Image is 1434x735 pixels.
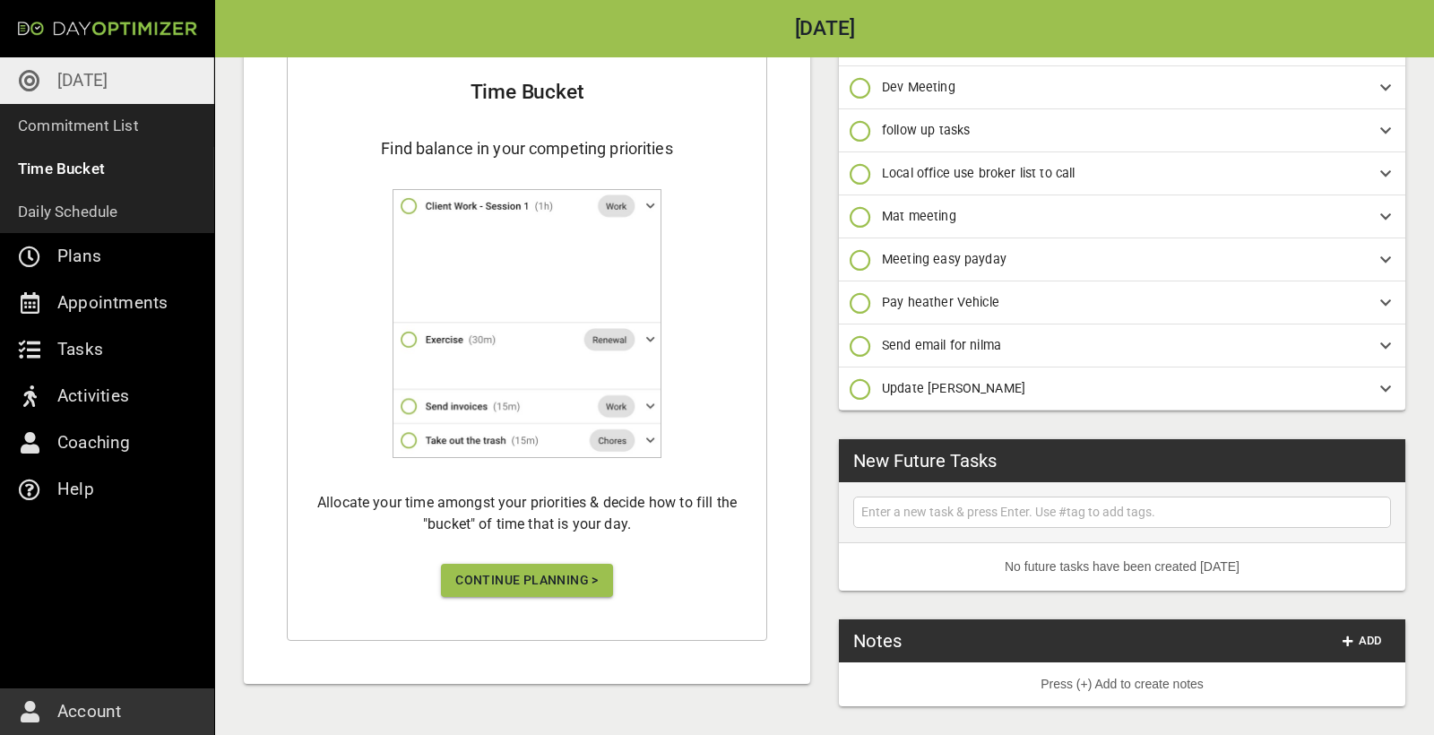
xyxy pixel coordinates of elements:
span: Pay heather Vehicle [882,295,999,309]
span: Dev Meeting [882,80,955,94]
p: Plans [57,242,101,271]
div: Send email for nilma [839,324,1405,367]
button: Add [1334,627,1391,655]
span: Continue Planning > [455,569,599,592]
p: Coaching [57,428,131,457]
span: Send email for nilma [882,338,1001,352]
span: Meeting easy payday [882,252,1006,266]
div: Update [PERSON_NAME] [839,367,1405,411]
span: Local office use broker list to call [882,166,1075,180]
h2: [DATE] [215,19,1434,39]
span: Update [PERSON_NAME] [882,381,1025,395]
span: follow up tasks [882,123,970,137]
p: Press (+) Add to create notes [853,675,1391,694]
h4: Find balance in your competing priorities [302,136,752,160]
span: Add [1341,631,1384,652]
p: Daily Schedule [18,199,118,224]
p: Appointments [57,289,168,317]
div: Pay heather Vehicle [839,281,1405,324]
div: Dev Meeting [839,66,1405,109]
div: Meeting easy payday [839,238,1405,281]
span: Mat meeting [882,209,956,223]
div: Mat meeting [839,195,1405,238]
h2: Time Bucket [302,77,752,108]
p: Activities [57,382,129,411]
li: No future tasks have been created [DATE] [839,543,1405,591]
p: Time Bucket [18,156,105,181]
p: Commitment List [18,113,139,138]
h6: Allocate your time amongst your priorities & decide how to fill the "bucket" of time that is your... [302,492,752,535]
p: Help [57,475,94,504]
p: Account [57,697,121,726]
p: [DATE] [57,66,108,95]
h3: New Future Tasks [853,447,997,474]
div: follow up tasks [839,109,1405,152]
p: Tasks [57,335,103,364]
img: Day Optimizer [18,22,197,36]
input: Enter a new task & press Enter. Use #tag to add tags. [858,501,1386,523]
button: Continue Planning > [441,564,613,597]
h3: Notes [853,627,902,654]
div: Local office use broker list to call [839,152,1405,195]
